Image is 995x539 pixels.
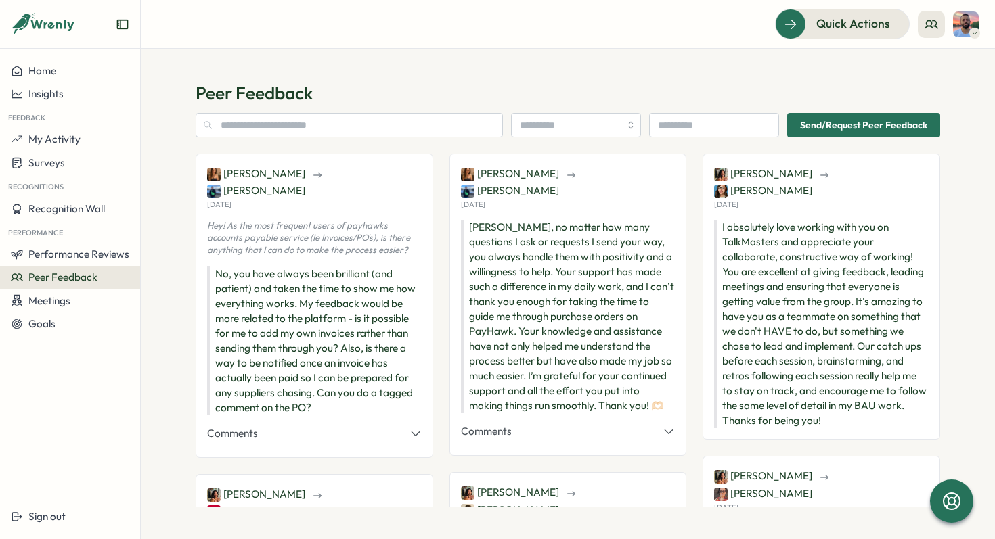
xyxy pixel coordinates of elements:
[461,486,474,500] img: Viveca Riley
[196,81,940,105] p: Peer Feedback
[28,156,65,169] span: Surveys
[461,185,474,198] img: Elise McInnes
[816,15,890,32] span: Quick Actions
[207,183,305,198] span: [PERSON_NAME]
[116,18,129,31] button: Expand sidebar
[207,168,221,181] img: Emily Thompson
[28,202,105,215] span: Recognition Wall
[28,317,56,330] span: Goals
[953,11,979,37] img: Jack Stockton
[714,220,929,428] p: I absolutely love working with you on TalkMasters and appreciate your collaborate, constructive w...
[714,185,728,198] img: Angel Yebra
[207,266,422,415] p: No, you have always been brilliant (and patient) and taken the time to show me how everything wor...
[28,248,129,260] span: Performance Reviews
[28,133,81,145] span: My Activity
[207,200,231,209] p: [DATE]
[714,200,738,209] p: [DATE]
[461,168,474,181] img: Emily Thompson
[28,87,64,100] span: Insights
[800,114,927,137] span: Send/Request Peer Feedback
[461,504,474,517] img: Stephanie Yeaman
[714,470,728,484] img: Viveca Riley
[461,183,559,198] span: [PERSON_NAME]
[461,485,559,500] span: [PERSON_NAME]
[461,424,676,439] button: Comments
[714,183,812,198] span: [PERSON_NAME]
[461,166,559,181] span: [PERSON_NAME]
[28,271,97,283] span: Peer Feedback
[207,426,422,441] button: Comments
[207,166,305,181] span: [PERSON_NAME]
[207,487,305,502] span: [PERSON_NAME]
[714,486,812,501] span: [PERSON_NAME]
[775,9,910,39] button: Quick Actions
[207,185,221,198] img: Elise McInnes
[714,503,738,512] p: [DATE]
[28,64,56,77] span: Home
[461,502,559,517] span: [PERSON_NAME]
[461,200,485,209] p: [DATE]
[207,220,422,256] p: Hey! As the most frequent users of payhawks accounts payable service (Ie Invoices/PO's), is there...
[714,488,728,501] img: Kate Blackburn
[714,469,812,484] span: [PERSON_NAME]
[787,113,940,137] button: Send/Request Peer Feedback
[207,505,221,519] img: Steven
[461,424,512,439] span: Comments
[28,510,66,523] span: Sign out
[207,488,221,502] img: Viveca Riley
[207,426,258,441] span: Comments
[714,168,728,181] img: Viveca Riley
[461,220,676,413] p: [PERSON_NAME], no matter how many questions I ask or requests I send your way, you always handle ...
[207,504,305,519] span: [PERSON_NAME]
[28,294,70,307] span: Meetings
[714,166,812,181] span: [PERSON_NAME]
